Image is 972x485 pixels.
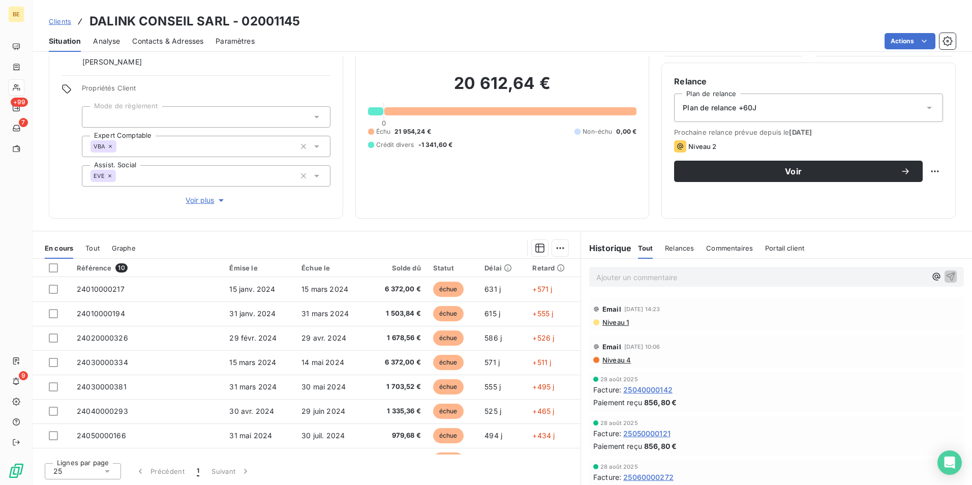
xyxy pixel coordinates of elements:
[191,461,205,482] button: 1
[765,244,804,252] span: Portail client
[216,36,255,46] span: Paramètres
[301,382,346,391] span: 30 mai 2024
[89,12,300,31] h3: DALINK CONSEIL SARL - 02001145
[600,420,638,426] span: 28 août 2025
[638,244,653,252] span: Tout
[301,431,345,440] span: 30 juil. 2024
[484,382,501,391] span: 555 j
[532,334,554,342] span: +526 j
[301,264,361,272] div: Échue le
[376,140,414,149] span: Crédit divers
[484,309,500,318] span: 615 j
[674,161,923,182] button: Voir
[49,16,71,26] a: Clients
[433,282,464,297] span: échue
[593,441,642,451] span: Paiement reçu
[376,127,391,136] span: Échu
[484,431,502,440] span: 494 j
[532,285,552,293] span: +571 j
[229,431,272,440] span: 31 mai 2024
[77,382,127,391] span: 24030000381
[484,358,500,367] span: 571 j
[229,309,276,318] span: 31 janv. 2024
[484,285,501,293] span: 631 j
[374,357,421,368] span: 6 372,00 €
[8,463,24,479] img: Logo LeanPay
[49,36,81,46] span: Situation
[49,17,71,25] span: Clients
[205,461,257,482] button: Suivant
[433,404,464,419] span: échue
[229,407,274,415] span: 30 avr. 2024
[937,450,962,475] div: Open Intercom Messenger
[374,309,421,319] span: 1 503,84 €
[374,284,421,294] span: 6 372,00 €
[706,244,753,252] span: Commentaires
[616,127,636,136] span: 0,00 €
[82,195,330,206] button: Voir plus
[532,431,555,440] span: +434 j
[301,407,345,415] span: 29 juin 2024
[90,112,99,122] input: Ajouter une valeur
[688,142,716,150] span: Niveau 2
[197,466,199,476] span: 1
[382,119,386,127] span: 0
[644,441,677,451] span: 856,80 €
[115,263,127,272] span: 10
[433,306,464,321] span: échue
[82,57,142,67] span: [PERSON_NAME]
[433,452,464,468] span: échue
[484,264,520,272] div: Délai
[674,128,943,136] span: Prochaine relance prévue depuis le
[532,382,554,391] span: +495 j
[82,84,330,98] span: Propriétés Client
[301,309,349,318] span: 31 mars 2024
[433,264,472,272] div: Statut
[593,472,621,482] span: Facture :
[77,309,125,318] span: 24010000194
[644,397,677,408] span: 856,80 €
[229,358,276,367] span: 15 mars 2024
[593,428,621,439] span: Facture :
[19,371,28,380] span: 9
[374,431,421,441] span: 979,68 €
[602,305,621,313] span: Email
[602,343,621,351] span: Email
[433,330,464,346] span: échue
[229,382,277,391] span: 31 mars 2024
[45,244,73,252] span: En cours
[686,167,900,175] span: Voir
[581,242,632,254] h6: Historique
[368,73,637,104] h2: 20 612,64 €
[129,461,191,482] button: Précédent
[11,98,28,107] span: +99
[484,407,501,415] span: 525 j
[301,358,344,367] span: 14 mai 2024
[77,285,125,293] span: 24010000217
[601,356,631,364] span: Niveau 4
[665,244,694,252] span: Relances
[624,344,660,350] span: [DATE] 10:06
[229,334,277,342] span: 29 févr. 2024
[53,466,62,476] span: 25
[374,333,421,343] span: 1 678,56 €
[418,140,453,149] span: -1 341,60 €
[623,428,671,439] span: 25050000121
[433,355,464,370] span: échue
[374,382,421,392] span: 1 703,52 €
[93,36,120,46] span: Analyse
[484,334,502,342] span: 586 j
[186,195,226,205] span: Voir plus
[77,407,128,415] span: 24040000293
[94,173,105,179] span: EVE
[532,407,554,415] span: +465 j
[433,379,464,395] span: échue
[301,285,348,293] span: 15 mars 2024
[301,334,346,342] span: 29 avr. 2024
[19,118,28,127] span: 7
[600,464,638,470] span: 28 août 2025
[624,306,660,312] span: [DATE] 14:23
[77,263,217,272] div: Référence
[600,376,638,382] span: 28 août 2025
[116,142,125,151] input: Ajouter une valeur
